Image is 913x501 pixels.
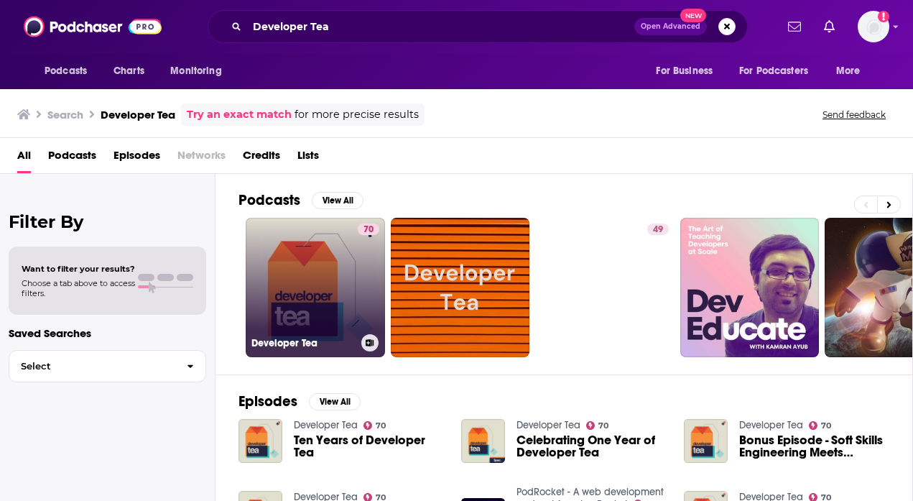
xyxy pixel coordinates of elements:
button: open menu [34,58,106,85]
span: 49 [653,223,663,237]
a: Show notifications dropdown [782,14,807,39]
button: open menu [730,58,829,85]
a: 70Developer Tea [246,218,385,357]
span: 70 [598,423,608,429]
h3: Developer Tea [101,108,175,121]
span: 70 [363,223,374,237]
span: Monitoring [170,61,221,81]
span: 70 [376,423,386,429]
img: User Profile [858,11,889,42]
span: Select [9,362,175,371]
h2: Filter By [9,211,206,232]
a: Show notifications dropdown [818,14,840,39]
span: Podcasts [45,61,87,81]
a: Bonus Episode - Soft Skills Engineering Meets Developer Tea [739,434,889,459]
button: Show profile menu [858,11,889,42]
span: 70 [821,495,831,501]
button: View All [309,393,361,410]
h2: Podcasts [238,191,300,209]
a: PodcastsView All [238,191,363,209]
a: Developer Tea [739,419,803,431]
img: Celebrating One Year of Developer Tea [461,419,505,463]
button: Select [9,350,206,382]
input: Search podcasts, credits, & more... [247,15,634,38]
a: 70 [363,421,386,430]
button: open menu [160,58,240,85]
span: Charts [113,61,144,81]
span: 70 [821,423,831,429]
p: Saved Searches [9,326,206,340]
a: 70 [809,421,832,430]
button: Open AdvancedNew [634,18,707,35]
a: Celebrating One Year of Developer Tea [516,434,667,459]
span: for more precise results [295,106,419,123]
a: 49 [647,224,669,235]
a: Developer Tea [294,419,358,431]
a: 49 [535,218,675,357]
h3: Developer Tea [251,337,356,349]
a: All [17,144,31,173]
a: 70 [586,421,609,430]
span: Want to filter your results? [22,264,135,274]
img: Ten Years of Developer Tea [238,419,282,463]
button: open menu [646,58,731,85]
a: Credits [243,144,280,173]
span: For Business [656,61,713,81]
a: Episodes [113,144,160,173]
h2: Episodes [238,392,297,410]
span: More [836,61,861,81]
a: Charts [104,58,153,85]
div: Search podcasts, credits, & more... [208,10,748,43]
a: Ten Years of Developer Tea [294,434,444,459]
svg: Add a profile image [878,11,889,22]
span: Choose a tab above to access filters. [22,278,135,298]
button: open menu [826,58,879,85]
span: Networks [177,144,226,173]
a: Lists [297,144,319,173]
a: Try an exact match [187,106,292,123]
span: Open Advanced [641,23,700,30]
span: Logged in as TrevorC [858,11,889,42]
span: New [680,9,706,22]
a: Developer Tea [516,419,580,431]
span: For Podcasters [739,61,808,81]
h3: Search [47,108,83,121]
a: 70 [358,224,379,235]
button: Send feedback [818,109,890,121]
img: Bonus Episode - Soft Skills Engineering Meets Developer Tea [684,419,728,463]
button: View All [312,192,363,209]
span: 70 [376,495,386,501]
img: Podchaser - Follow, Share and Rate Podcasts [24,13,162,40]
a: EpisodesView All [238,392,361,410]
a: Podcasts [48,144,96,173]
